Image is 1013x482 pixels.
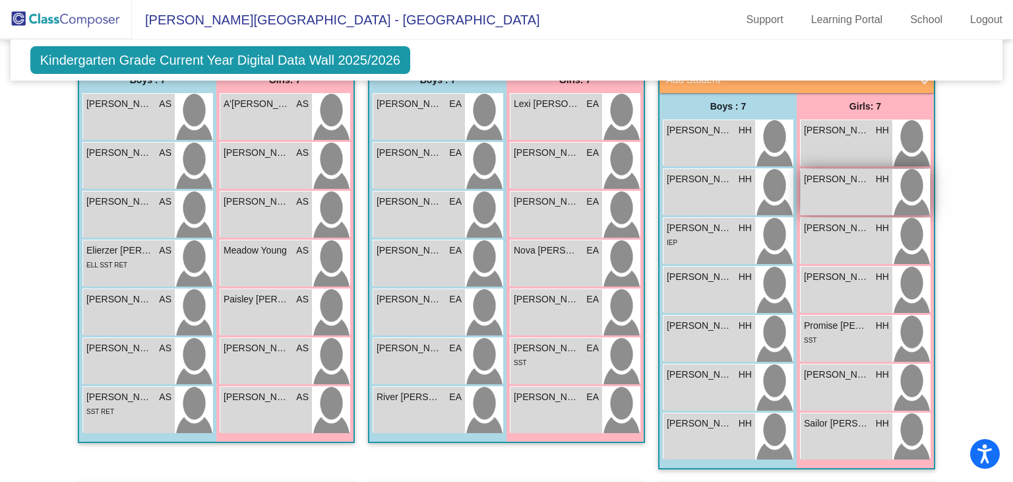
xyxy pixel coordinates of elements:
[377,390,443,404] span: River [PERSON_NAME]
[801,9,894,30] a: Learning Portal
[449,146,462,160] span: EA
[514,97,580,111] span: Lexi [PERSON_NAME]
[586,341,599,355] span: EA
[224,97,290,111] span: A'[PERSON_NAME] [PERSON_NAME]
[667,368,733,382] span: [PERSON_NAME]
[876,417,889,430] span: HH
[224,293,290,306] span: Paisley [PERSON_NAME]
[449,293,462,306] span: EA
[86,195,152,209] span: [PERSON_NAME]
[159,341,171,355] span: AS
[667,239,677,246] span: IEP
[296,341,309,355] span: AS
[86,293,152,306] span: [PERSON_NAME]
[804,123,870,137] span: [PERSON_NAME]
[876,172,889,186] span: HH
[804,417,870,430] span: Sailor [PERSON_NAME]
[586,146,599,160] span: EA
[224,390,290,404] span: [PERSON_NAME]
[804,368,870,382] span: [PERSON_NAME]
[159,390,171,404] span: AS
[377,293,443,306] span: [PERSON_NAME]
[449,97,462,111] span: EA
[804,172,870,186] span: [PERSON_NAME]
[804,337,816,344] span: SST
[449,390,462,404] span: EA
[159,244,171,258] span: AS
[667,319,733,333] span: [PERSON_NAME]
[804,221,870,235] span: [PERSON_NAME]
[739,368,752,382] span: HH
[586,244,599,258] span: EA
[876,221,889,235] span: HH
[960,9,1013,30] a: Logout
[586,195,599,209] span: EA
[132,9,540,30] span: [PERSON_NAME][GEOGRAPHIC_DATA] - [GEOGRAPHIC_DATA]
[797,93,934,120] div: Girls: 7
[159,195,171,209] span: AS
[739,221,752,235] span: HH
[739,319,752,333] span: HH
[377,244,443,258] span: [PERSON_NAME]
[224,244,290,258] span: Meadow Young
[514,244,580,258] span: Nova [PERSON_NAME]
[86,341,152,355] span: [PERSON_NAME]
[86,261,127,269] span: ELL SST RET
[739,123,752,137] span: HH
[296,195,309,209] span: AS
[586,293,599,306] span: EA
[514,293,580,306] span: [PERSON_NAME]
[514,341,580,355] span: [PERSON_NAME]
[224,146,290,160] span: [PERSON_NAME]
[377,97,443,111] span: [PERSON_NAME]
[804,319,870,333] span: Promise [PERSON_NAME]
[86,390,152,404] span: [PERSON_NAME]
[514,146,580,160] span: [PERSON_NAME] [PERSON_NAME]
[30,46,410,74] span: Kindergarten Grade Current Year Digital Data Wall 2025/2026
[667,172,733,186] span: [PERSON_NAME]
[514,390,580,404] span: [PERSON_NAME]
[667,417,733,430] span: [PERSON_NAME]
[159,146,171,160] span: AS
[86,146,152,160] span: [PERSON_NAME]
[86,97,152,111] span: [PERSON_NAME]
[876,270,889,284] span: HH
[667,221,733,235] span: [PERSON_NAME]
[739,417,752,430] span: HH
[449,244,462,258] span: EA
[586,97,599,111] span: EA
[224,341,290,355] span: [PERSON_NAME]
[514,195,580,209] span: [PERSON_NAME]
[449,341,462,355] span: EA
[804,270,870,284] span: [PERSON_NAME]
[86,244,152,258] span: Elierzer [PERSON_NAME]
[296,293,309,306] span: AS
[876,123,889,137] span: HH
[449,195,462,209] span: EA
[660,93,797,120] div: Boys : 7
[159,293,171,306] span: AS
[739,270,752,284] span: HH
[739,172,752,186] span: HH
[876,319,889,333] span: HH
[514,359,526,366] span: SST
[900,9,953,30] a: School
[224,195,290,209] span: [PERSON_NAME]
[377,195,443,209] span: [PERSON_NAME]
[377,341,443,355] span: [PERSON_NAME][GEOGRAPHIC_DATA]
[296,244,309,258] span: AS
[667,123,733,137] span: [PERSON_NAME]
[586,390,599,404] span: EA
[667,270,733,284] span: [PERSON_NAME]
[876,368,889,382] span: HH
[296,97,309,111] span: AS
[86,408,114,415] span: SST RET
[296,390,309,404] span: AS
[159,97,171,111] span: AS
[736,9,794,30] a: Support
[377,146,443,160] span: [PERSON_NAME]
[296,146,309,160] span: AS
